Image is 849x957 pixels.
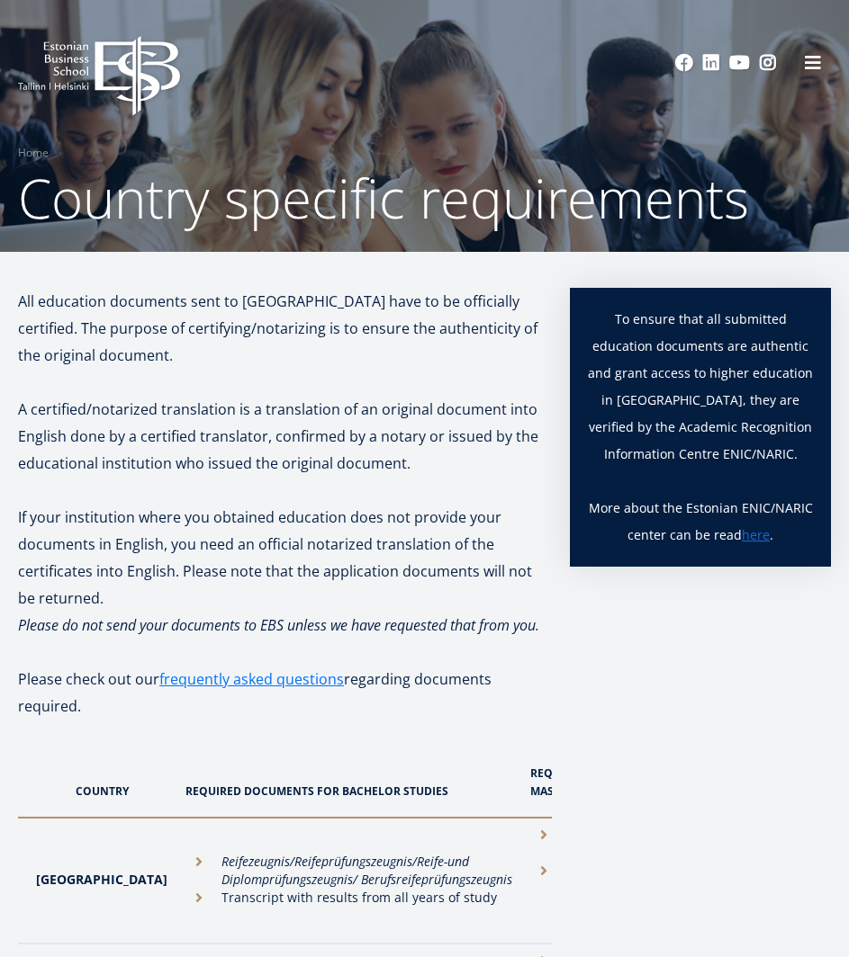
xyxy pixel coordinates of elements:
[221,853,512,888] em: und Diplomprüfungszeugnis/ Berufsreifeprüfungszeugnis
[18,161,749,235] span: Country specific requirements
[18,615,539,635] em: Please do not send your documents to EBS unless we have requested that from you.
[221,853,447,870] em: Reifezeugnis/Reifeprüfungszeugnis/Reife-
[18,747,176,818] th: Country
[18,144,49,162] a: Home
[176,747,521,818] th: Required documents for Bachelor studies
[18,504,552,612] p: If your institution where you obtained education does not provide your documents in English, you ...
[588,495,813,549] p: More about the Estonian ENIC/NARIC center can be read .
[702,54,720,72] a: Linkedin
[18,666,552,747] p: Please check out our regarding documents required.
[729,54,750,72] a: Youtube
[530,862,698,934] li: Bachelor’s degree academic transcript/Diploma Supplement
[521,747,716,818] th: Required documents for Master studies
[18,396,552,477] p: A certified/notarized translation is a translation of an original document into English done by a...
[588,306,813,495] p: To ensure that all submitted education documents are authentic and grant access to higher educati...
[36,871,167,888] strong: [GEOGRAPHIC_DATA]
[742,522,770,549] a: here
[18,288,552,369] p: All education documents sent to [GEOGRAPHIC_DATA] have to be officially certified. The purpose of...
[185,889,512,907] li: Transcript with results from all years of study
[675,54,693,72] a: Facebook
[159,666,344,693] a: frequently asked questions
[530,826,698,862] li: Bachelor’s degree diploma (Bachelor)
[759,54,777,72] a: Instagram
